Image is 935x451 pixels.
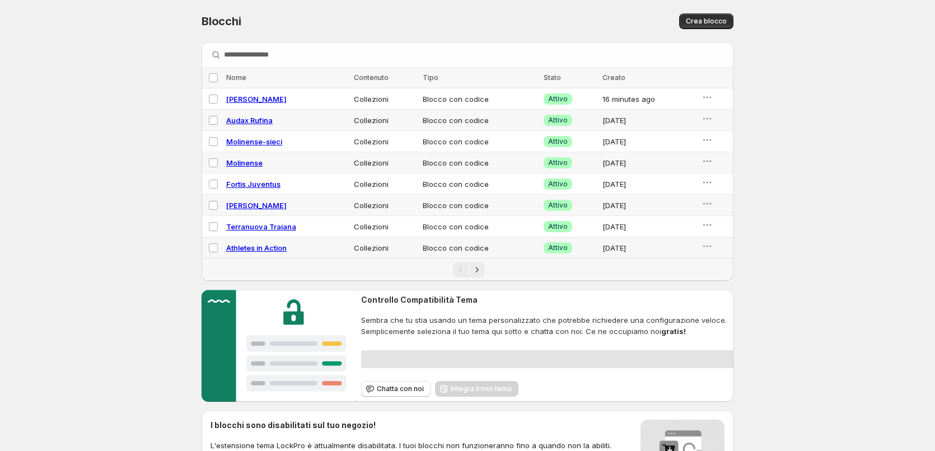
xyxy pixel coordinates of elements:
a: Terranuova Traiana [226,222,296,231]
a: Molinense-sieci [226,137,282,146]
td: [DATE] [599,173,698,195]
td: Collezioni [350,216,419,237]
td: Blocco con codice [419,152,540,173]
span: Blocchi [202,15,241,28]
td: [DATE] [599,216,698,237]
span: Attivo [548,137,568,146]
td: Collezioni [350,88,419,110]
span: Crea blocco [686,17,727,26]
td: Blocco con codice [419,195,540,216]
h2: Controllo Compatibilità Tema [361,294,733,306]
a: [PERSON_NAME] [226,201,287,210]
span: Attivo [548,116,568,125]
p: L'estensione tema LockPro è attualmente disabilitata. I tuoi blocchi non funzioneranno fino a qua... [211,440,611,451]
span: Attivo [548,158,568,167]
td: Collezioni [350,173,419,195]
a: [PERSON_NAME] [226,95,287,104]
td: [DATE] [599,152,698,173]
a: Molinense [226,158,263,167]
button: Chatta con noi [361,381,431,397]
button: Avanti [469,262,485,278]
span: Stato [544,73,561,82]
span: Attivo [548,180,568,189]
span: Attivo [548,222,568,231]
td: [DATE] [599,110,698,131]
td: Collezioni [350,237,419,259]
span: Tipo [423,73,438,82]
td: Blocco con codice [419,131,540,152]
img: Customer support [202,290,357,402]
td: Blocco con codice [419,110,540,131]
nav: Impaginazione [202,258,733,281]
strong: gratis! [661,327,686,336]
a: Fortis Juventus [226,180,280,189]
td: Collezioni [350,110,419,131]
span: Contenuto [354,73,389,82]
td: Blocco con codice [419,173,540,195]
td: Blocco con codice [419,216,540,237]
td: Blocco con codice [419,237,540,259]
span: Creato [602,73,625,82]
td: Blocco con codice [419,88,540,110]
span: Attivo [548,201,568,210]
span: Nome [226,73,246,82]
span: Chatta con noi [377,384,424,393]
span: Sembra che tu stia usando un tema personalizzato che potrebbe richiedere una configurazione veloc... [361,314,733,337]
a: Athletes in Action [226,243,287,252]
span: Attivo [548,95,568,104]
td: Collezioni [350,131,419,152]
h2: I blocchi sono disabilitati sul tuo negozio! [211,420,611,431]
td: Collezioni [350,195,419,216]
td: Collezioni [350,152,419,173]
td: [DATE] [599,237,698,259]
button: Crea blocco [679,13,733,29]
a: Audax Rufina [226,116,273,125]
td: [DATE] [599,195,698,216]
td: 16 minutes ago [599,88,698,110]
td: [DATE] [599,131,698,152]
span: Attivo [548,243,568,252]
